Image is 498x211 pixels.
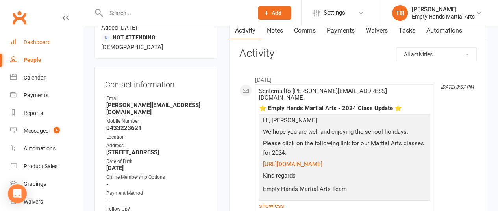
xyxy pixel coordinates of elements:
[261,22,288,40] a: Notes
[106,181,207,188] strong: -
[272,10,281,16] span: Add
[24,57,41,63] div: People
[239,72,477,84] li: [DATE]
[412,13,475,20] div: Empty Hands Martial Arts
[10,33,83,51] a: Dashboard
[106,133,207,141] div: Location
[24,110,43,116] div: Reports
[106,165,207,172] strong: [DATE]
[8,184,27,203] div: Open Intercom Messenger
[24,163,57,169] div: Product Sales
[106,190,207,197] div: Payment Method
[106,142,207,150] div: Address
[324,4,345,22] span: Settings
[101,24,137,31] time: Added [DATE]
[420,22,467,40] a: Automations
[24,74,46,81] div: Calendar
[113,34,156,41] span: Not Attending
[10,175,83,193] a: Gradings
[10,104,83,122] a: Reports
[360,22,393,40] a: Waivers
[10,193,83,211] a: Waivers
[261,127,428,139] p: We hope you are well and enjoying the school holidays.
[263,172,295,179] span: Kind regards
[24,128,48,134] div: Messages
[24,39,51,45] div: Dashboard
[10,140,83,157] a: Automations
[106,95,207,102] div: Email
[261,184,428,196] p: Empty Hands Martial Arts Team
[106,158,207,165] div: Date of Birth
[106,174,207,181] div: Online Membership Options
[106,149,207,156] strong: [STREET_ADDRESS]
[9,8,29,28] a: Clubworx
[263,161,322,168] a: [URL][DOMAIN_NAME]
[10,51,83,69] a: People
[10,69,83,87] a: Calendar
[441,84,474,90] i: [DATE] 3:57 PM
[230,22,261,40] a: Activity
[101,44,163,51] span: [DEMOGRAPHIC_DATA]
[259,87,387,101] span: Sent email to [PERSON_NAME][EMAIL_ADDRESS][DOMAIN_NAME]
[106,102,207,116] strong: [PERSON_NAME][EMAIL_ADDRESS][DOMAIN_NAME]
[106,124,207,131] strong: 0433223621
[106,118,207,125] div: Mobile Number
[24,181,46,187] div: Gradings
[239,47,477,59] h3: Activity
[321,22,360,40] a: Payments
[104,7,248,19] input: Search...
[24,198,43,205] div: Waivers
[105,77,207,89] h3: Contact information
[392,5,408,21] div: TB
[10,157,83,175] a: Product Sales
[258,6,291,20] button: Add
[24,145,56,152] div: Automations
[288,22,321,40] a: Comms
[412,6,475,13] div: [PERSON_NAME]
[106,196,207,204] strong: -
[10,87,83,104] a: Payments
[54,127,60,133] span: 4
[261,116,428,127] p: Hi, [PERSON_NAME]
[10,122,83,140] a: Messages 4
[261,139,428,159] p: Please click on the following link for our Martial Arts classes for 2024.
[393,22,420,40] a: Tasks
[24,92,48,98] div: Payments
[259,105,430,112] div: ⭐ Empty Hands Martial Arts - 2024 Class Update ⭐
